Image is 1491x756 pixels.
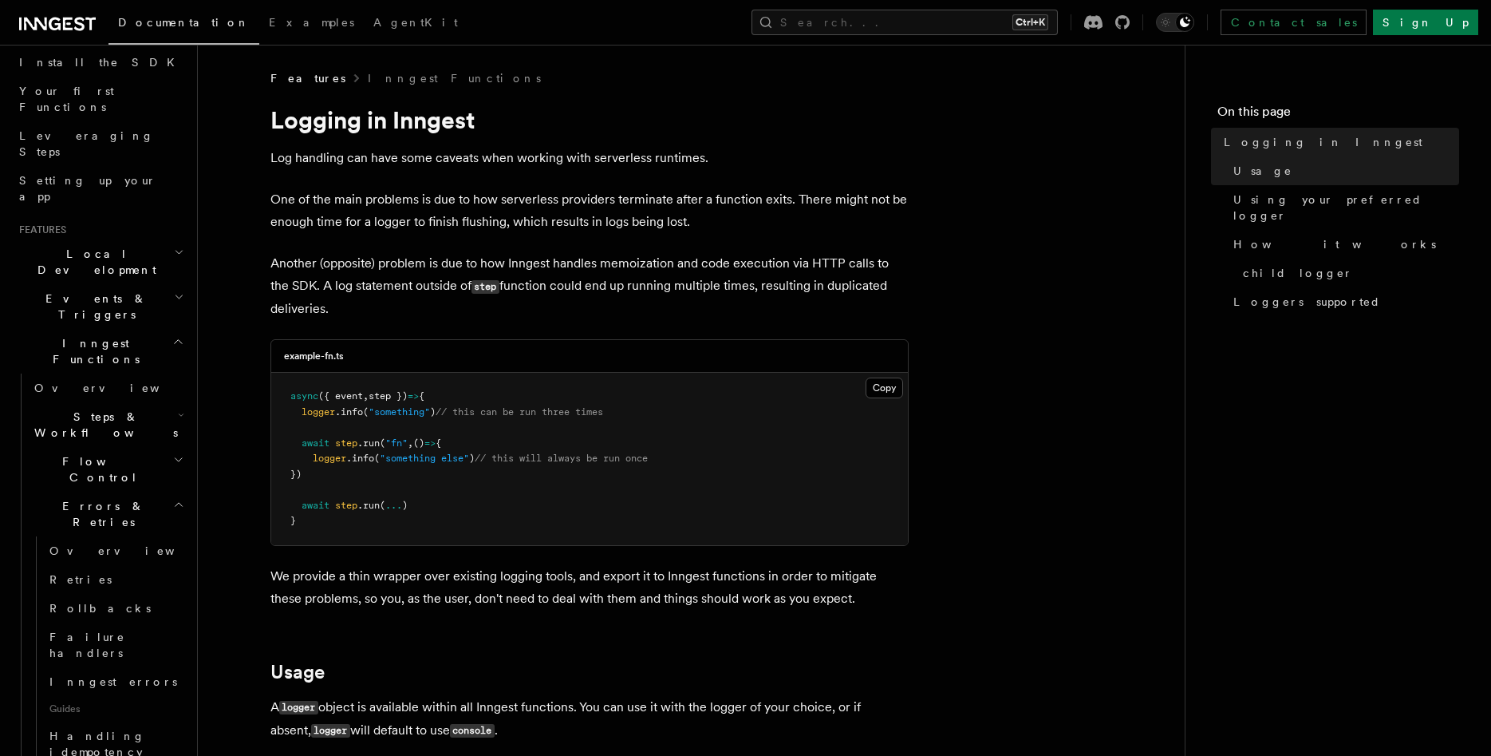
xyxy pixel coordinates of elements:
[49,631,125,659] span: Failure handlers
[28,374,187,402] a: Overview
[13,291,174,323] span: Events & Triggers
[49,602,151,615] span: Rollbacks
[13,121,187,166] a: Leveraging Steps
[380,500,385,511] span: (
[364,5,467,43] a: AgentKit
[385,500,402,511] span: ...
[270,105,909,134] h1: Logging in Inngest
[471,280,499,294] code: step
[469,453,475,464] span: )
[1233,294,1381,310] span: Loggers supported
[28,447,187,492] button: Flow Control
[1243,265,1353,281] span: child logger
[49,675,177,688] span: Inngest errors
[270,661,325,683] a: Usage
[1227,287,1459,316] a: Loggers supported
[270,70,345,86] span: Features
[302,500,329,511] span: await
[369,390,408,402] span: step })
[335,437,357,449] span: step
[270,147,909,169] p: Log handling can have some caveats when working with serverless runtimes.
[290,469,302,480] span: })
[270,252,909,320] p: Another (opposite) problem is due to how Inngest handles memoization and code execution via HTTP ...
[270,188,909,233] p: One of the main problems is due to how serverless providers terminate after a function exits. The...
[1237,259,1459,287] a: child logger
[436,437,441,449] span: {
[402,500,408,511] span: )
[19,129,154,158] span: Leveraging Steps
[43,536,187,565] a: Overview
[1227,230,1459,259] a: How it works
[369,406,430,418] span: "something"
[450,724,495,738] code: console
[13,77,187,121] a: Your first Functions
[43,565,187,594] a: Retries
[1373,10,1478,35] a: Sign Up
[313,453,346,464] span: logger
[318,390,363,402] span: ({ event
[13,246,174,278] span: Local Development
[374,453,380,464] span: (
[269,16,354,29] span: Examples
[13,284,187,329] button: Events & Triggers
[13,48,187,77] a: Install the SDK
[424,437,436,449] span: =>
[28,453,173,485] span: Flow Control
[1217,102,1459,128] h4: On this page
[751,10,1058,35] button: Search...Ctrl+K
[1233,236,1436,252] span: How it works
[1227,185,1459,230] a: Using your preferred logger
[335,406,363,418] span: .info
[363,406,369,418] span: (
[28,409,178,441] span: Steps & Workflows
[357,500,380,511] span: .run
[413,437,424,449] span: ()
[118,16,250,29] span: Documentation
[1233,163,1292,179] span: Usage
[34,382,199,394] span: Overview
[108,5,259,45] a: Documentation
[475,453,648,464] span: // this will always be run once
[1227,156,1459,185] a: Usage
[1012,14,1048,30] kbd: Ctrl+K
[368,70,541,86] a: Inngest Functions
[13,329,187,374] button: Inngest Functions
[43,696,187,722] span: Guides
[1233,192,1459,224] span: Using your preferred logger
[866,378,903,398] button: Copy
[270,696,909,742] p: A object is available within all Inngest functions. You can use it with the logger of your choice...
[13,166,187,211] a: Setting up your app
[13,239,187,284] button: Local Development
[1224,134,1422,150] span: Logging in Inngest
[373,16,458,29] span: AgentKit
[436,406,603,418] span: // this can be run three times
[290,515,296,526] span: }
[284,350,344,362] h3: example-fn.ts
[19,85,114,113] span: Your first Functions
[430,406,436,418] span: )
[13,335,172,367] span: Inngest Functions
[1156,13,1194,32] button: Toggle dark mode
[380,437,385,449] span: (
[363,390,369,402] span: ,
[385,437,408,449] span: "fn"
[346,453,374,464] span: .info
[28,498,173,530] span: Errors & Retries
[311,724,350,738] code: logger
[279,701,318,714] code: logger
[1221,10,1367,35] a: Contact sales
[43,594,187,623] a: Rollbacks
[270,565,909,610] p: We provide a thin wrapper over existing logging tools, and export it to Inngest functions in orde...
[1217,128,1459,156] a: Logging in Inngest
[19,56,184,69] span: Install the SDK
[28,402,187,447] button: Steps & Workflows
[49,573,112,586] span: Retries
[302,437,329,449] span: await
[43,667,187,696] a: Inngest errors
[13,224,66,236] span: Features
[357,437,380,449] span: .run
[408,390,419,402] span: =>
[43,623,187,667] a: Failure handlers
[419,390,424,402] span: {
[19,174,156,203] span: Setting up your app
